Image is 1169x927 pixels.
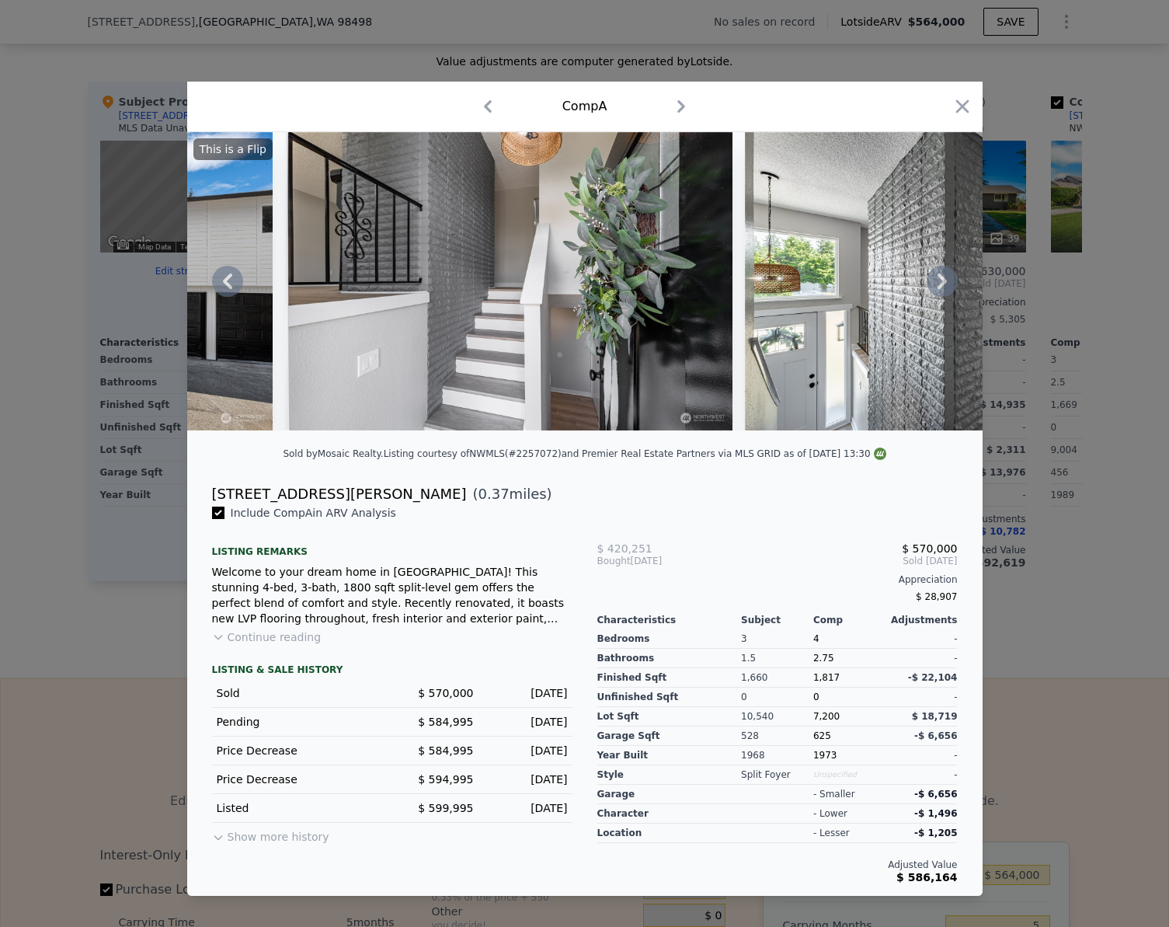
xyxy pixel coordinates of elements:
div: 1,660 [741,668,813,688]
div: 1973 [813,746,885,765]
span: 4 [813,633,819,644]
span: Sold [DATE] [717,555,957,567]
div: - [885,765,958,785]
div: location [597,824,742,843]
div: [DATE] [486,714,568,730]
div: character [597,804,742,824]
div: Subject [741,614,813,626]
div: [STREET_ADDRESS][PERSON_NAME] [212,483,467,505]
div: [DATE] [486,772,568,787]
div: Listing courtesy of NWMLS (#2257072) and Premier Real Estate Partners via MLS GRID as of [DATE] 1... [384,448,886,459]
img: Property Img [285,132,732,430]
div: Listed [217,800,380,816]
div: 1968 [741,746,813,765]
div: [DATE] [486,743,568,758]
div: 2.75 [813,649,885,668]
div: Finished Sqft [597,668,742,688]
span: $ 586,164 [896,871,957,883]
div: 10,540 [741,707,813,727]
div: Sold [217,685,380,701]
div: Year Built [597,746,742,765]
div: Appreciation [597,573,958,586]
span: -$ 1,205 [914,828,957,838]
div: 1.5 [741,649,813,668]
span: 0 [813,692,819,702]
div: [DATE] [486,685,568,701]
div: - [885,629,958,649]
div: [DATE] [597,555,718,567]
span: $ 570,000 [902,542,957,555]
div: Unspecified [813,765,885,785]
img: NWMLS Logo [874,448,886,460]
span: $ 570,000 [418,687,473,699]
div: - [885,746,958,765]
div: Garage Sqft [597,727,742,746]
span: -$ 22,104 [908,672,958,683]
div: - smaller [813,788,855,800]
div: - lower [813,807,847,820]
div: Lot Sqft [597,707,742,727]
div: - lesser [813,827,850,839]
div: Listing remarks [212,533,572,558]
div: Welcome to your dream home in [GEOGRAPHIC_DATA]! This stunning 4-bed, 3-bath, 1800 sqft split-lev... [212,564,572,626]
span: -$ 6,656 [914,789,957,800]
div: Bedrooms [597,629,742,649]
span: 0.37 [478,486,510,502]
div: Unfinished Sqft [597,688,742,707]
div: - [885,688,958,707]
div: - [885,649,958,668]
span: $ 584,995 [418,716,473,728]
div: Pending [217,714,380,730]
span: Bought [597,555,631,567]
div: 528 [741,727,813,746]
div: LISTING & SALE HISTORY [212,664,572,679]
span: 1,817 [813,672,840,683]
span: 7,200 [813,711,840,722]
span: $ 594,995 [418,773,473,786]
span: 625 [813,730,831,741]
div: Adjustments [885,614,958,626]
div: Comp A [562,97,607,116]
div: Characteristics [597,614,742,626]
div: Comp [813,614,885,626]
div: 0 [741,688,813,707]
span: $ 420,251 [597,542,652,555]
span: $ 28,907 [916,591,957,602]
span: Include Comp A in ARV Analysis [224,507,402,519]
button: Continue reading [212,629,322,645]
span: $ 599,995 [418,802,473,814]
div: Style [597,765,742,785]
div: Adjusted Value [597,859,958,871]
div: Bathrooms [597,649,742,668]
span: $ 584,995 [418,744,473,757]
span: ( miles) [467,483,552,505]
div: Sold by Mosaic Realty . [283,448,383,459]
div: This is a Flip [193,138,273,160]
div: [DATE] [486,800,568,816]
button: Show more history [212,823,329,845]
span: -$ 1,496 [914,808,957,819]
div: garage [597,785,742,804]
div: Split Foyer [741,765,813,785]
div: 3 [741,629,813,649]
div: Price Decrease [217,743,380,758]
span: $ 18,719 [912,711,958,722]
div: Price Decrease [217,772,380,787]
span: -$ 6,656 [914,730,957,741]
